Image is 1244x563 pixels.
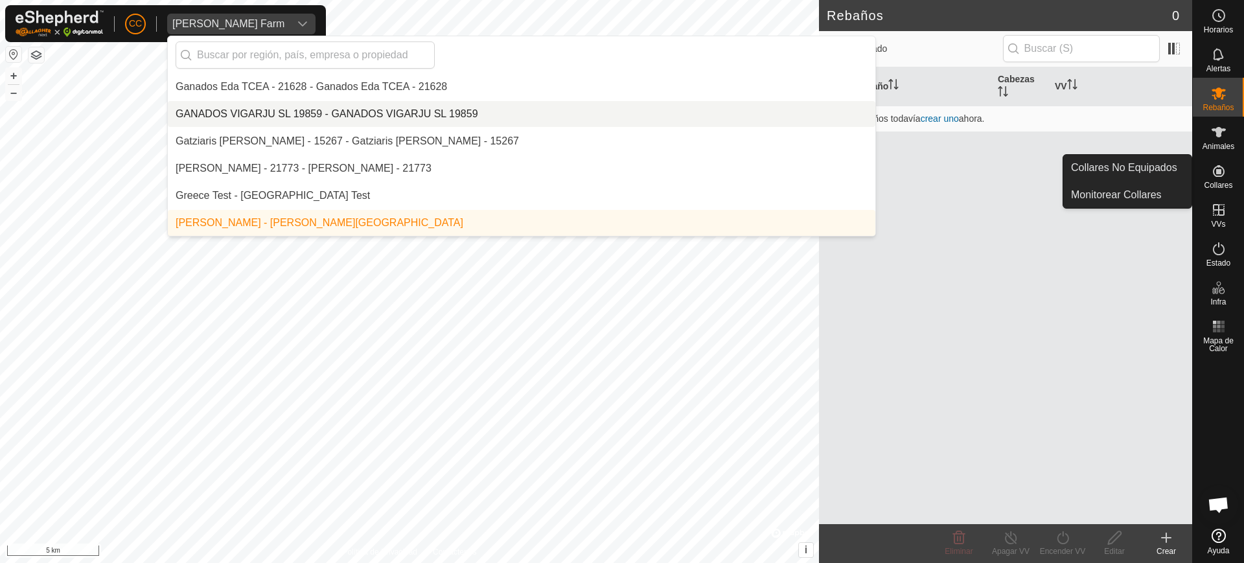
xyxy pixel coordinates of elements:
[993,67,1050,106] th: Cabezas
[827,8,1172,23] h2: Rebaños
[433,546,476,558] a: Contáctenos
[1063,182,1192,208] a: Monitorear Collares
[1067,81,1077,91] p-sorticon: Activar para ordenar
[985,546,1037,557] div: Apagar VV
[176,106,478,122] div: GANADOS VIGARJU SL 19859 - GANADOS VIGARJU SL 19859
[827,42,1003,56] span: 0 seleccionado
[1193,523,1244,560] a: Ayuda
[850,67,993,106] th: Rebaño
[945,547,973,556] span: Eliminar
[1088,546,1140,557] div: Editar
[168,183,875,209] li: Greece Test
[1063,155,1192,181] a: Collares No Equipados
[176,133,519,149] div: Gatziaris [PERSON_NAME] - 15267 - Gatziaris [PERSON_NAME] - 15267
[998,88,1008,98] p-sorticon: Activar para ordenar
[1050,67,1192,106] th: VV
[1071,187,1162,203] span: Monitorear Collares
[1199,485,1238,524] div: Chat abierto
[1204,26,1233,34] span: Horarios
[1211,220,1225,228] span: VVs
[168,155,875,181] li: Gonzalo Barcala Bugallo - 21773
[805,544,807,555] span: i
[168,210,875,236] li: Alarcia Monja Farm
[6,85,21,100] button: –
[1203,104,1234,111] span: Rebaños
[1196,337,1241,352] span: Mapa de Calor
[16,10,104,37] img: Logo Gallagher
[819,106,1192,132] td: No hay rebaños todavía ahora.
[29,47,44,63] button: Capas del Mapa
[1071,160,1177,176] span: Collares No Equipados
[167,14,290,34] span: Alarcia Monja Farm
[176,215,463,231] div: [PERSON_NAME] - [PERSON_NAME][GEOGRAPHIC_DATA]
[168,74,875,100] li: Ganados Eda TCEA - 21628
[1208,547,1230,555] span: Ayuda
[6,47,21,62] button: Restablecer Mapa
[1172,6,1179,25] span: 0
[172,19,284,29] div: [PERSON_NAME] Farm
[168,101,875,127] li: GANADOS VIGARJU SL 19859
[176,161,432,176] div: [PERSON_NAME] - 21773 - [PERSON_NAME] - 21773
[290,14,316,34] div: dropdown trigger
[1206,65,1230,73] span: Alertas
[343,546,417,558] a: Política de Privacidad
[129,17,142,30] span: CC
[1140,546,1192,557] div: Crear
[176,79,447,95] div: Ganados Eda TCEA - 21628 - Ganados Eda TCEA - 21628
[176,41,435,69] input: Buscar por región, país, empresa o propiedad
[1204,181,1232,189] span: Collares
[921,113,959,124] a: crear uno
[1037,546,1088,557] div: Encender VV
[1003,35,1160,62] input: Buscar (S)
[1206,259,1230,267] span: Estado
[1210,298,1226,306] span: Infra
[6,68,21,84] button: +
[1203,143,1234,150] span: Animales
[799,543,813,557] button: i
[168,128,875,154] li: Gatziaris Dimitrios - 15267
[176,188,370,203] div: Greece Test - [GEOGRAPHIC_DATA] Test
[888,81,899,91] p-sorticon: Activar para ordenar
